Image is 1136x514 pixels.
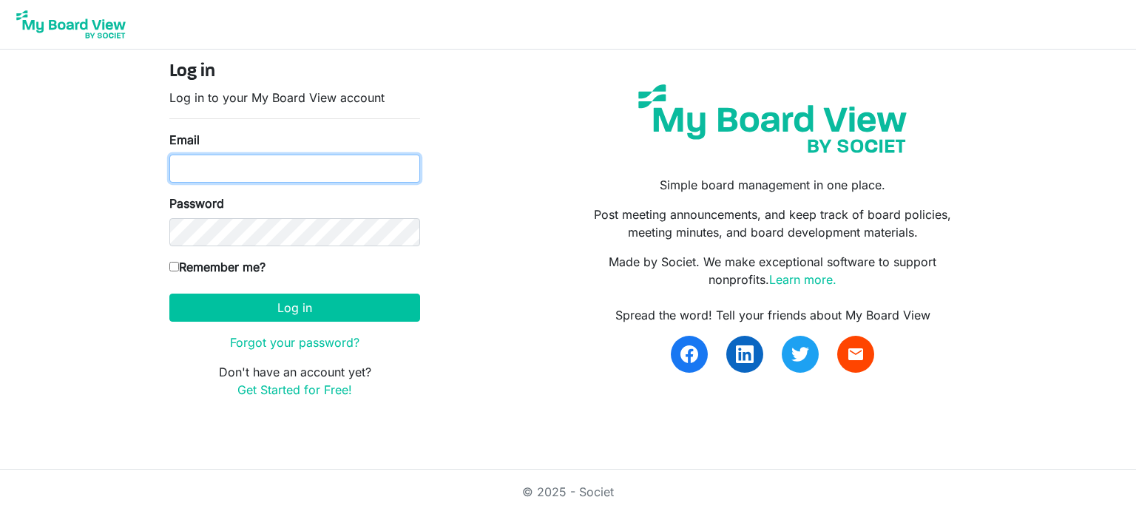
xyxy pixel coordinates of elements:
input: Remember me? [169,262,179,271]
p: Made by Societ. We make exceptional software to support nonprofits. [579,253,967,288]
a: Get Started for Free! [237,382,352,397]
a: email [837,336,874,373]
a: Forgot your password? [230,335,359,350]
label: Remember me? [169,258,266,276]
img: twitter.svg [791,345,809,363]
img: linkedin.svg [736,345,754,363]
p: Simple board management in one place. [579,176,967,194]
label: Password [169,195,224,212]
p: Log in to your My Board View account [169,89,420,106]
img: facebook.svg [680,345,698,363]
div: Spread the word! Tell your friends about My Board View [579,306,967,324]
img: my-board-view-societ.svg [627,73,918,164]
a: © 2025 - Societ [522,484,614,499]
h4: Log in [169,61,420,83]
p: Post meeting announcements, and keep track of board policies, meeting minutes, and board developm... [579,206,967,241]
label: Email [169,131,200,149]
button: Log in [169,294,420,322]
span: email [847,345,865,363]
a: Learn more. [769,272,836,287]
img: My Board View Logo [12,6,130,43]
p: Don't have an account yet? [169,363,420,399]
